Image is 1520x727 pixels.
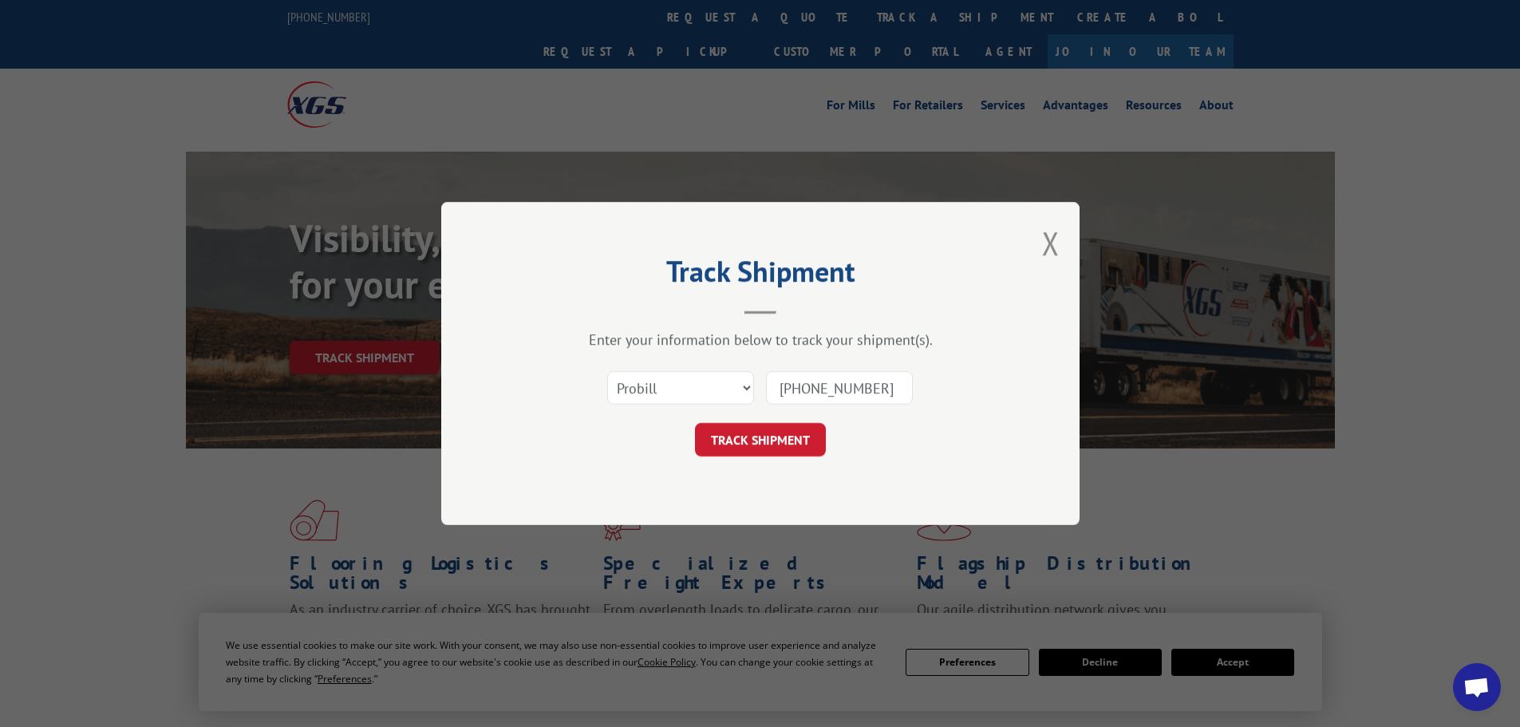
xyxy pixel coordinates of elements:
div: Enter your information below to track your shipment(s). [521,330,1000,349]
button: TRACK SHIPMENT [695,423,826,456]
input: Number(s) [766,371,913,405]
button: Close modal [1042,222,1060,264]
h2: Track Shipment [521,260,1000,290]
div: Open chat [1453,663,1501,711]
